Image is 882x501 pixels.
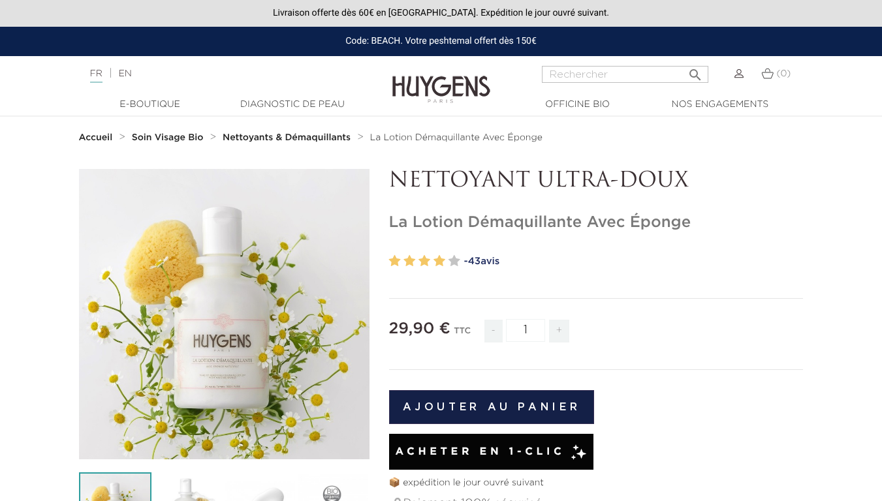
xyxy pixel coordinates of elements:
a: Officine Bio [512,98,643,112]
span: 43 [468,256,481,266]
a: Nettoyants & Démaquillants [223,132,354,143]
button: Ajouter au panier [389,390,595,424]
input: Quantité [506,319,545,342]
a: Diagnostic de peau [227,98,358,112]
label: 4 [433,252,445,271]
a: E-Boutique [85,98,215,112]
img: Huygens [392,55,490,105]
label: 3 [418,252,430,271]
span: + [549,320,570,342]
input: Rechercher [542,66,708,83]
div: | [84,66,358,82]
a: Accueil [79,132,116,143]
strong: Soin Visage Bio [132,133,204,142]
a: La Lotion Démaquillante Avec Éponge [370,132,543,143]
strong: Accueil [79,133,113,142]
label: 5 [449,252,460,271]
i:  [687,63,703,79]
div: TTC [454,317,471,352]
span: (0) [776,69,791,78]
span: 29,90 € [389,321,450,337]
p: NETTOYANT ULTRA-DOUX [389,169,804,194]
a: Nos engagements [655,98,785,112]
p: 📦 expédition le jour ouvré suivant [389,476,804,490]
button:  [684,62,707,80]
h1: La Lotion Démaquillante Avec Éponge [389,213,804,232]
label: 2 [403,252,415,271]
a: EN [118,69,131,78]
span: La Lotion Démaquillante Avec Éponge [370,133,543,142]
a: Soin Visage Bio [132,132,207,143]
a: -43avis [464,252,804,271]
a: FR [90,69,102,83]
span: - [484,320,503,342]
label: 1 [389,252,401,271]
strong: Nettoyants & Démaquillants [223,133,351,142]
